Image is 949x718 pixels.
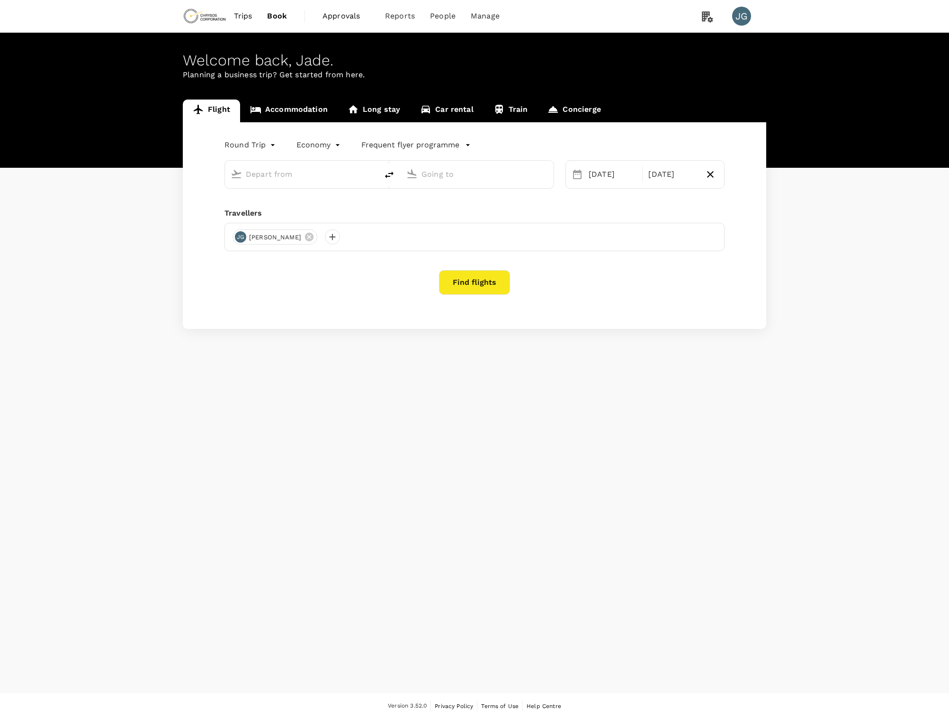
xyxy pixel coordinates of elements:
span: Manage [471,10,500,22]
a: Long stay [338,100,410,122]
span: Book [267,10,287,22]
button: Open [371,173,373,175]
div: JG[PERSON_NAME] [233,229,317,245]
a: Car rental [410,100,483,122]
div: Economy [296,137,342,153]
span: People [430,10,456,22]
div: Welcome back , Jade . [183,52,766,69]
span: Trips [234,10,252,22]
a: Accommodation [240,100,338,122]
a: Privacy Policy [435,701,473,711]
span: Approvals [322,10,370,22]
p: Planning a business trip? Get started from here. [183,69,766,81]
a: Concierge [537,100,610,122]
div: [DATE] [585,165,640,184]
div: Travellers [224,208,725,219]
span: Terms of Use [481,703,519,709]
span: Version 3.52.0 [388,701,427,711]
div: JG [235,231,246,243]
button: Open [547,173,549,175]
p: Frequent flyer programme [361,139,459,151]
button: Frequent flyer programme [361,139,471,151]
div: JG [732,7,751,26]
a: Flight [183,100,240,122]
button: delete [378,164,401,186]
span: Reports [385,10,415,22]
div: [DATE] [645,165,700,184]
img: Chrysos Corporation [183,6,226,27]
input: Depart from [246,167,358,182]
div: Round Trip [224,137,278,153]
span: Privacy Policy [435,703,473,709]
input: Going to [421,167,534,182]
span: Help Centre [527,703,561,709]
a: Train [483,100,538,122]
a: Terms of Use [481,701,519,711]
button: Find flights [439,270,510,295]
span: [PERSON_NAME] [243,233,307,242]
a: Help Centre [527,701,561,711]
